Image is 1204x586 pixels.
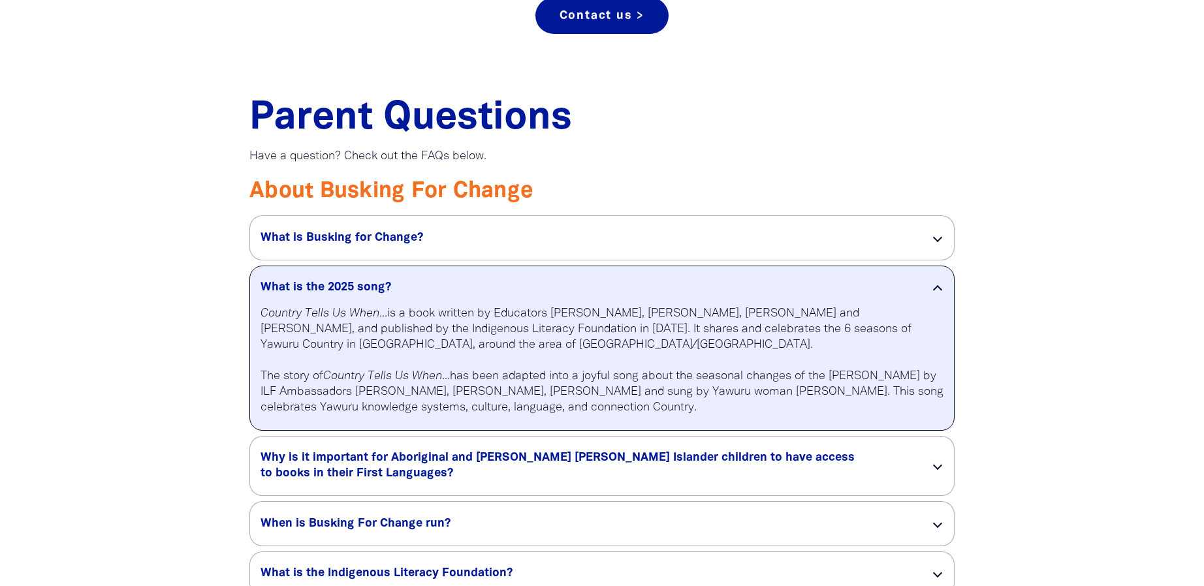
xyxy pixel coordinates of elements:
h5: Why is it important for Aboriginal and [PERSON_NAME] [PERSON_NAME] Islander children to have acce... [261,450,910,482]
p: Have a question? Check out the FAQs below. [249,149,955,164]
span: Parent Questions [249,100,572,136]
h5: When is Busking For Change run? [261,516,910,532]
i: Country Tells Us When... [261,308,387,319]
h5: What is Busking for Change? [261,230,910,246]
p: is a book written by Educators [PERSON_NAME], [PERSON_NAME], [PERSON_NAME] and [PERSON_NAME], and... [261,306,943,416]
span: About Busking For Change [249,181,533,202]
h5: What is the 2025 song? [261,280,910,296]
i: Country Tells Us When... [323,371,450,382]
h5: What is the Indigenous Literacy Foundation? [261,566,910,581]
